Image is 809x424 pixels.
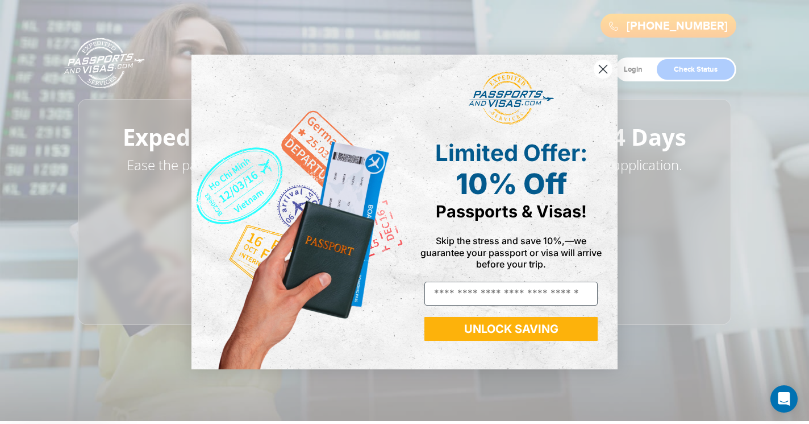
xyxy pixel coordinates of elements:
[469,72,554,125] img: passports and visas
[191,55,404,369] img: de9cda0d-0715-46ca-9a25-073762a91ba7.png
[770,385,798,413] div: Open Intercom Messenger
[420,235,602,269] span: Skip the stress and save 10%,—we guarantee your passport or visa will arrive before your trip.
[435,139,587,167] span: Limited Offer:
[593,59,613,79] button: Close dialog
[424,317,598,341] button: UNLOCK SAVING
[436,201,587,221] span: Passports & Visas!
[456,167,567,201] span: 10% Off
